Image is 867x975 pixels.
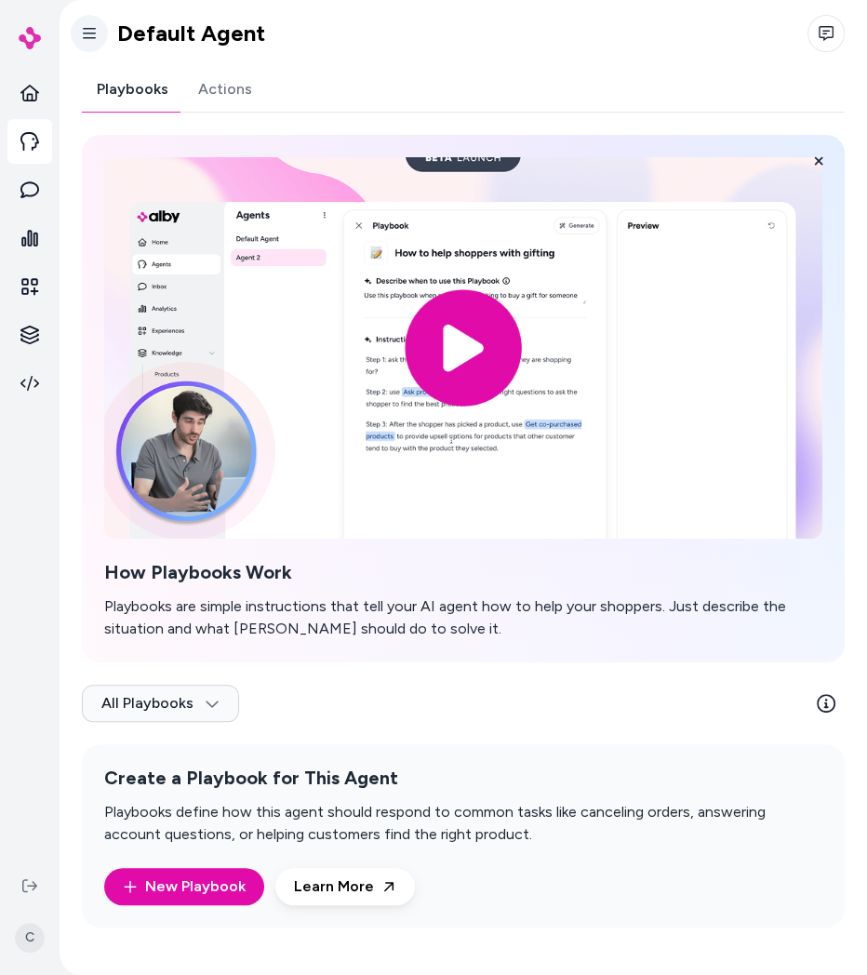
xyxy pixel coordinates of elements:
h2: How Playbooks Work [104,561,819,584]
a: New Playbook [123,875,246,898]
button: New Playbook [104,868,264,905]
p: Playbooks define how this agent should respond to common tasks like canceling orders, answering a... [104,801,819,846]
span: All Playbooks [101,694,220,713]
h1: Default Agent [117,19,265,48]
a: Learn More [275,868,415,905]
h2: Create a Playbook for This Agent [104,767,819,790]
p: Playbooks are simple instructions that tell your AI agent how to help your shoppers. Just describ... [104,595,819,640]
button: C [11,908,48,968]
img: alby Logo [19,27,41,49]
span: C [15,923,45,953]
a: Playbooks [82,67,183,112]
a: Actions [183,67,267,112]
button: All Playbooks [82,685,239,722]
